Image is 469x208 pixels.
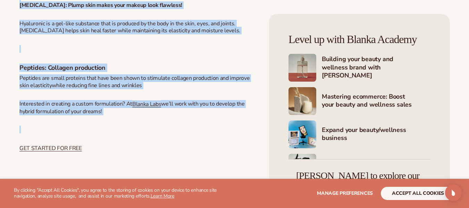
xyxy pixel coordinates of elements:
a: Learn More [151,193,174,199]
a: Shopify Image 3 Mastering ecommerce: Boost your beauty and wellness sales [288,87,430,115]
span: Peptides are small proteins that have been shown to stimulate collagen production and improve ski... [19,74,250,89]
a: GET STARTED FOR FREE [19,144,82,152]
a: Shopify Image 5 Marketing your beauty and wellness brand 101 [288,154,430,182]
span: Manage preferences [317,190,373,197]
strong: Peptides: Collagen production [19,64,106,72]
div: Open Intercom Messenger [445,184,462,201]
h4: [PERSON_NAME] to explore our 450+ private label products. Just add your brand – we handle the rest! [288,170,427,202]
button: accept all cookies [381,187,455,200]
p: By clicking "Accept All Cookies", you agree to the storing of cookies on your device to enhance s... [14,188,232,199]
h4: Expand your beauty/wellness business [322,126,430,143]
img: Shopify Image 4 [288,120,316,148]
a: Blanka Labs [132,100,161,108]
img: Shopify Image 3 [288,87,316,115]
h4: Mastering ecommerce: Boost your beauty and wellness sales [322,93,430,110]
a: Shopify Image 4 Expand your beauty/wellness business [288,120,430,148]
span: Hyaluronic is a gel-like substance that is produced by the body in the skin, eyes, and joints [19,20,234,27]
span: . [MEDICAL_DATA] helps skin heal faster while maintaining its elasticity and moisture levels. [19,20,240,35]
span: Interested in creating a custom formulation? At [19,100,132,108]
span: we’ll work with you to develop the hybrid formulation of your dreams! [19,100,245,115]
strong: [MEDICAL_DATA]: Plump skin makes your makeup look flawless! [19,1,182,9]
img: Shopify Image 2 [288,54,316,82]
h4: Building your beauty and wellness brand with [PERSON_NAME] [322,55,430,80]
h4: Level up with Blanka Academy [288,33,430,45]
button: Manage preferences [317,187,373,200]
img: Shopify Image 5 [288,154,316,182]
span: while reducing fine lines and wrinkles [52,82,142,89]
a: Shopify Image 2 Building your beauty and wellness brand with [PERSON_NAME] [288,54,430,82]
